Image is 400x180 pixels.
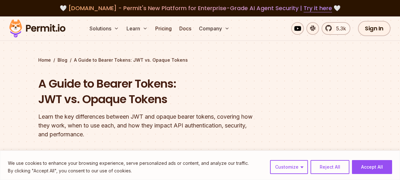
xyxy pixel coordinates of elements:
a: Try it here [304,4,332,12]
a: Docs [177,22,194,35]
a: Blog [58,57,67,63]
p: We use cookies to enhance your browsing experience, serve personalized ads or content, and analyz... [8,159,249,167]
button: Accept All [352,160,392,174]
button: Company [196,22,232,35]
div: / / [38,57,362,63]
span: [DOMAIN_NAME] - Permit's New Platform for Enterprise-Grade AI Agent Security | [68,4,332,12]
div: 🤍 🤍 [15,4,385,13]
button: Solutions [87,22,121,35]
h1: A Guide to Bearer Tokens: JWT vs. Opaque Tokens [38,76,281,107]
img: Permit logo [6,18,68,39]
button: Learn [124,22,150,35]
a: 5.3k [322,22,350,35]
a: Home [38,57,51,63]
button: Reject All [311,160,349,174]
a: Pricing [153,22,174,35]
span: 5.3k [332,25,346,32]
button: Customize [270,160,308,174]
a: Sign In [358,21,391,36]
div: Learn the key differences between JWT and opaque bearer tokens, covering how they work, when to u... [38,112,281,139]
p: By clicking "Accept All", you consent to our use of cookies. [8,167,249,175]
